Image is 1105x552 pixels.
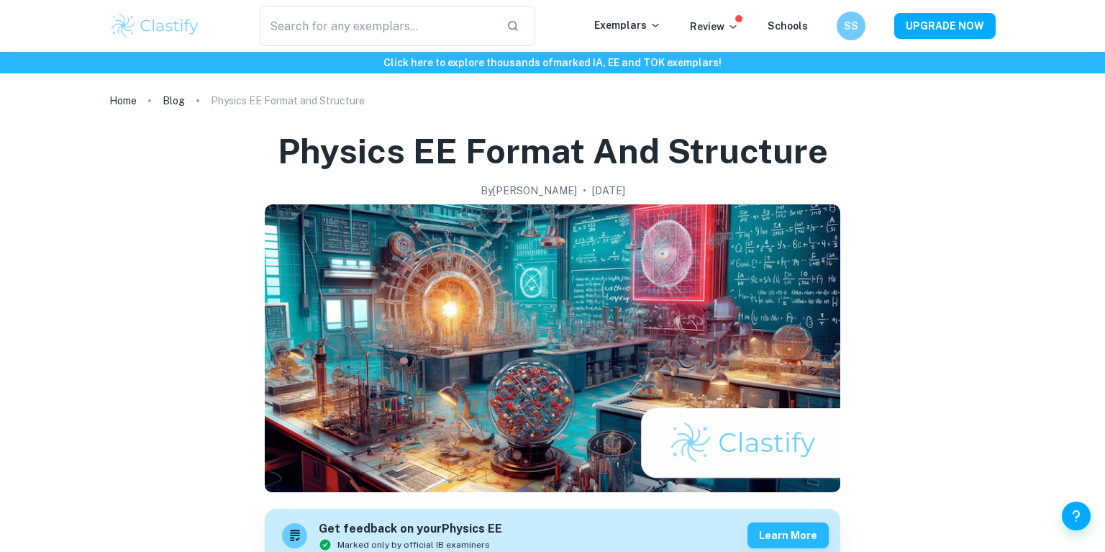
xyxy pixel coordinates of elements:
[319,520,502,538] h6: Get feedback on your Physics EE
[260,6,495,46] input: Search for any exemplars...
[583,183,586,199] p: •
[109,91,137,111] a: Home
[265,204,840,492] img: Physics EE Format and Structure cover image
[837,12,865,40] button: SS
[592,183,625,199] h2: [DATE]
[894,13,996,39] button: UPGRADE NOW
[1062,502,1091,530] button: Help and Feedback
[278,128,828,174] h1: Physics EE Format and Structure
[337,538,490,551] span: Marked only by official IB examiners
[768,20,808,32] a: Schools
[3,55,1102,71] h6: Click here to explore thousands of marked IA, EE and TOK exemplars !
[747,522,829,548] button: Learn more
[163,91,185,111] a: Blog
[481,183,577,199] h2: By [PERSON_NAME]
[109,12,201,40] img: Clastify logo
[690,19,739,35] p: Review
[594,17,661,33] p: Exemplars
[843,18,860,34] h6: SS
[211,93,365,109] p: Physics EE Format and Structure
